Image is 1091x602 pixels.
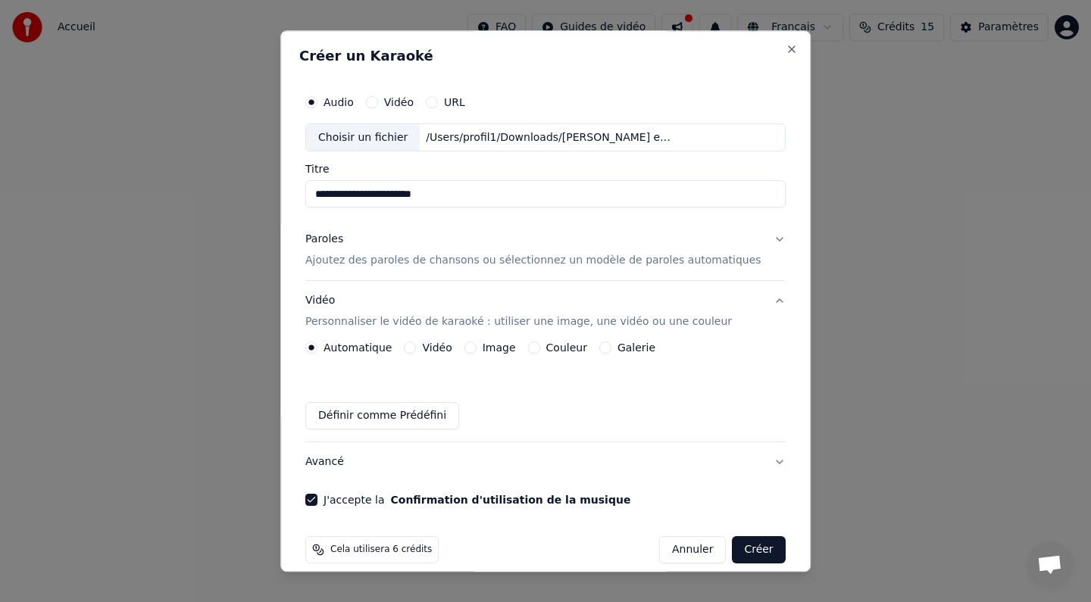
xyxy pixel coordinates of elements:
[305,294,732,330] div: Vidéo
[444,97,465,108] label: URL
[305,164,786,175] label: Titre
[324,97,354,108] label: Audio
[384,97,414,108] label: Vidéo
[324,495,630,506] label: J'accepte la
[299,49,792,63] h2: Créer un Karaoké
[423,343,452,354] label: Vidéo
[305,342,786,442] div: VidéoPersonnaliser le vidéo de karaoké : utiliser une image, une vidéo ou une couleur
[305,443,786,482] button: Avancé
[306,124,420,151] div: Choisir un fichier
[305,403,459,430] button: Définir comme Prédéfini
[305,315,732,330] p: Personnaliser le vidéo de karaoké : utiliser une image, une vidéo ou une couleur
[305,220,786,281] button: ParolesAjoutez des paroles de chansons ou sélectionnez un modèle de paroles automatiques
[324,343,392,354] label: Automatique
[330,544,432,557] span: Cela utilisera 6 crédits
[420,130,678,145] div: /Users/profil1/Downloads/[PERSON_NAME] extended .mp3
[617,343,655,354] label: Galerie
[659,537,726,564] button: Annuler
[546,343,587,354] label: Couleur
[483,343,516,354] label: Image
[305,254,761,269] p: Ajoutez des paroles de chansons ou sélectionnez un modèle de paroles automatiques
[733,537,786,564] button: Créer
[391,495,631,506] button: J'accepte la
[305,232,343,248] div: Paroles
[305,282,786,342] button: VidéoPersonnaliser le vidéo de karaoké : utiliser une image, une vidéo ou une couleur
